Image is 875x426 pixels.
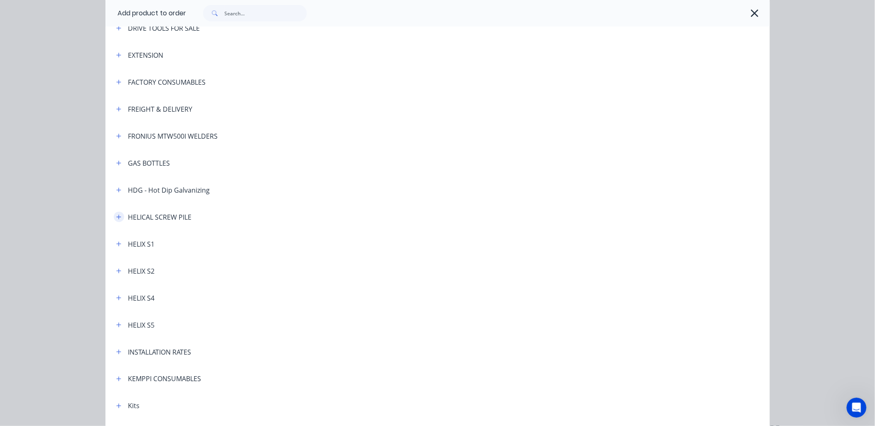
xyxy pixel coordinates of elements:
div: GAS BOTTLES [128,158,170,168]
div: HELICAL SCREW PILE [128,212,192,222]
div: HELIX S1 [128,239,155,249]
div: HELIX S2 [128,266,155,276]
div: FREIGHT & DELIVERY [128,104,193,114]
div: HELIX S4 [128,293,155,303]
iframe: Intercom live chat [847,398,867,418]
div: INSTALLATION RATES [128,347,191,357]
div: DRIVE TOOLS FOR SALE [128,23,200,33]
div: FRONIUS MTW500I WELDERS [128,131,218,141]
div: HDG - Hot Dip Galvanizing [128,185,210,195]
div: EXTENSION [128,50,164,60]
div: HELIX S5 [128,320,155,330]
div: FACTORY CONSUMABLES [128,77,206,87]
input: Search... [225,5,307,22]
div: KEMPPI CONSUMABLES [128,374,201,384]
div: Kits [128,401,140,411]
